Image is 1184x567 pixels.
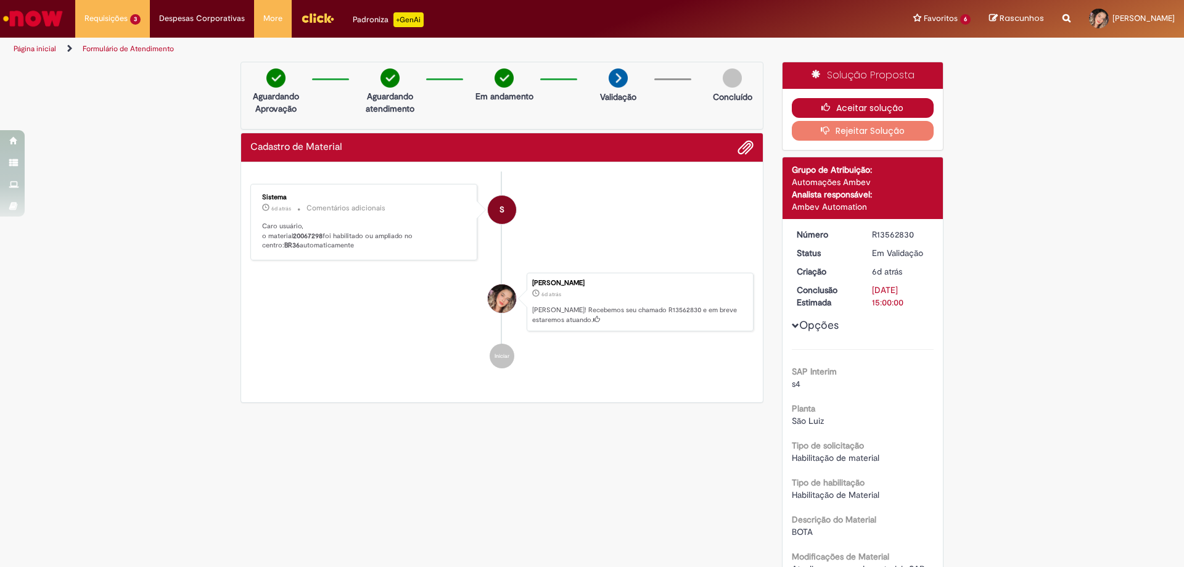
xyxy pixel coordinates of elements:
[792,188,934,201] div: Analista responsável:
[872,266,902,277] time: 24/09/2025 12:24:51
[250,172,754,381] ul: Histórico de tíquete
[14,44,56,54] a: Página inicial
[499,195,504,225] span: S
[250,142,342,153] h2: Cadastro de Material Histórico de tíquete
[84,12,128,25] span: Requisições
[495,68,514,88] img: check-circle-green.png
[792,551,889,562] b: Modificações de Material
[792,378,800,389] span: s4
[1112,13,1175,23] span: [PERSON_NAME]
[1,6,65,31] img: ServiceNow
[787,247,863,259] dt: Status
[872,266,902,277] span: 6d atrás
[250,273,754,332] li: Luana Beatriz Santana Nunes
[284,241,300,250] b: BR36
[159,12,245,25] span: Despesas Corporativas
[532,305,747,325] p: [PERSON_NAME]! Recebemos seu chamado R13562830 e em breve estaremos atuando.
[609,68,628,88] img: arrow-next.png
[271,205,291,212] time: 24/09/2025 12:29:58
[130,14,141,25] span: 3
[393,12,424,27] p: +GenAi
[792,201,934,213] div: Ambev Automation
[792,415,824,426] span: São Luiz
[872,228,929,241] div: R13562830
[792,489,879,500] span: Habilitação de Material
[872,265,929,278] div: 24/09/2025 12:24:51
[301,9,334,27] img: click_logo_yellow_360x200.png
[1000,12,1044,24] span: Rascunhos
[532,279,747,287] div: [PERSON_NAME]
[271,205,291,212] span: 6d atrás
[792,403,815,414] b: Planta
[872,247,929,259] div: Em Validação
[713,91,752,103] p: Concluído
[293,231,323,241] b: 20067298
[787,284,863,308] dt: Conclusão Estimada
[488,196,516,224] div: System
[262,194,467,201] div: Sistema
[306,203,385,213] small: Comentários adicionais
[738,139,754,155] button: Adicionar anexos
[792,98,934,118] button: Aceitar solução
[541,291,561,298] span: 6d atrás
[989,13,1044,25] a: Rascunhos
[924,12,958,25] span: Favoritos
[792,514,876,525] b: Descrição do Material
[872,284,929,308] div: [DATE] 15:00:00
[360,90,420,115] p: Aguardando atendimento
[792,477,865,488] b: Tipo de habilitação
[246,90,306,115] p: Aguardando Aprovação
[792,176,934,188] div: Automações Ambev
[792,366,837,377] b: SAP Interim
[488,284,516,313] div: Luana Beatriz Santana Nunes
[262,221,467,250] p: Caro usuário, o material foi habilitado ou ampliado no centro: automaticamente
[960,14,971,25] span: 6
[475,90,533,102] p: Em andamento
[783,62,943,89] div: Solução Proposta
[792,452,879,463] span: Habilitação de material
[600,91,636,103] p: Validação
[792,163,934,176] div: Grupo de Atribuição:
[83,44,174,54] a: Formulário de Atendimento
[380,68,400,88] img: check-circle-green.png
[723,68,742,88] img: img-circle-grey.png
[787,265,863,278] dt: Criação
[541,291,561,298] time: 24/09/2025 12:24:51
[353,12,424,27] div: Padroniza
[792,526,813,537] span: BOTA
[792,440,864,451] b: Tipo de solicitação
[787,228,863,241] dt: Número
[9,38,780,60] ul: Trilhas de página
[266,68,286,88] img: check-circle-green.png
[792,121,934,141] button: Rejeitar Solução
[263,12,282,25] span: More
